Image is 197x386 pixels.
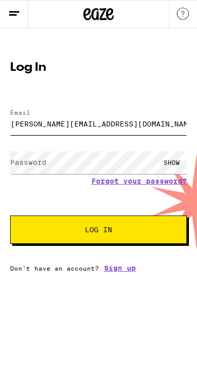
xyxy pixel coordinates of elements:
input: Email [10,112,187,135]
div: SHOW [157,151,187,174]
label: Password [10,158,46,166]
h1: Log In [10,62,187,74]
a: Sign up [104,264,136,272]
button: Log In [10,216,187,244]
label: Email [10,109,30,116]
span: Log In [85,226,112,233]
a: Forgot your password? [91,177,187,185]
div: Don't have an account? [10,264,187,272]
